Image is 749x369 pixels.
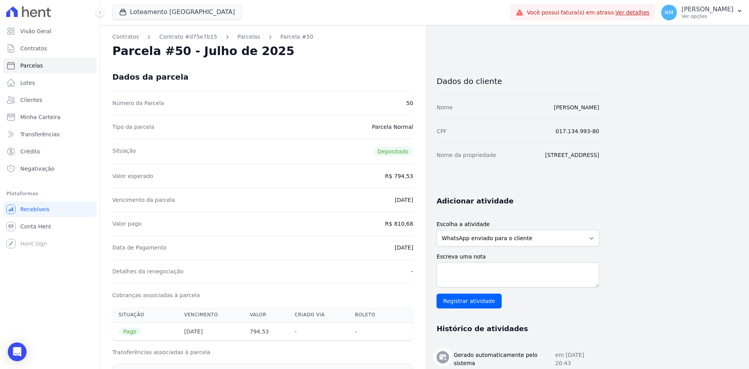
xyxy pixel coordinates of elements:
[349,307,396,323] th: Boleto
[20,113,60,121] span: Minha Carteira
[349,323,396,340] th: -
[3,144,96,159] a: Crédito
[3,75,96,91] a: Lotes
[20,165,55,173] span: Negativação
[3,161,96,176] a: Negativação
[112,33,139,41] a: Contratos
[112,348,413,356] h3: Transferências associadas à parcela
[554,104,599,111] a: [PERSON_NAME]
[437,103,453,111] dt: Nome
[437,324,528,333] h3: Histórico de atividades
[3,127,96,142] a: Transferências
[3,23,96,39] a: Visão Geral
[243,307,288,323] th: Valor
[3,109,96,125] a: Minha Carteira
[20,148,40,155] span: Crédito
[112,220,142,228] dt: Valor pago
[112,307,178,323] th: Situação
[616,9,650,16] a: Ver detalhes
[454,351,555,367] h3: Gerado automaticamente pelo sistema
[556,127,599,135] dd: 017.134.993-80
[372,123,413,131] dd: Parcela Normal
[112,99,164,107] dt: Número da Parcela
[395,244,413,251] dd: [DATE]
[3,219,96,234] a: Conta Hent
[682,5,733,13] p: [PERSON_NAME]
[437,196,513,206] h3: Adicionar atividade
[406,99,413,107] dd: 50
[20,130,60,138] span: Transferências
[385,172,413,180] dd: R$ 794,53
[437,253,599,261] label: Escreva uma nota
[3,41,96,56] a: Contratos
[119,328,141,335] span: Pago
[437,127,447,135] dt: CPF
[373,147,414,156] span: Depositado
[20,223,51,230] span: Conta Hent
[665,10,674,15] span: NM
[112,72,188,82] div: Dados da parcela
[112,196,175,204] dt: Vencimento da parcela
[555,351,599,367] p: em [DATE] 20:43
[178,323,243,340] th: [DATE]
[112,5,241,20] button: Loteamento [GEOGRAPHIC_DATA]
[682,13,733,20] p: Ver opções
[112,244,167,251] dt: Data de Pagamento
[437,220,599,228] label: Escolha a atividade
[527,9,650,17] span: Você possui fatura(s) em atraso.
[655,2,749,23] button: NM [PERSON_NAME] Ver opções
[20,79,35,87] span: Lotes
[3,92,96,108] a: Clientes
[178,307,243,323] th: Vencimento
[395,196,413,204] dd: [DATE]
[385,220,413,228] dd: R$ 810,68
[437,151,496,159] dt: Nome da propriedade
[288,323,349,340] th: -
[411,267,413,275] dd: -
[6,189,93,198] div: Plataformas
[159,33,217,41] a: Contrato #d75e7b15
[112,291,200,299] dt: Cobranças associadas à parcela
[112,123,154,131] dt: Tipo da parcela
[112,44,295,58] h2: Parcela #50 - Julho de 2025
[20,96,42,104] span: Clientes
[20,205,50,213] span: Recebíveis
[112,267,184,275] dt: Detalhes da renegociação
[20,27,51,35] span: Visão Geral
[8,342,27,361] div: Open Intercom Messenger
[280,33,314,41] a: Parcela #50
[20,45,47,52] span: Contratos
[112,172,153,180] dt: Valor esperado
[243,323,288,340] th: 794,53
[112,33,413,41] nav: Breadcrumb
[288,307,349,323] th: Criado via
[437,294,502,308] input: Registrar atividade
[545,151,599,159] dd: [STREET_ADDRESS]
[238,33,260,41] a: Parcelas
[112,147,136,156] dt: Situação
[3,58,96,73] a: Parcelas
[437,77,599,86] h3: Dados do cliente
[20,62,43,70] span: Parcelas
[3,201,96,217] a: Recebíveis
